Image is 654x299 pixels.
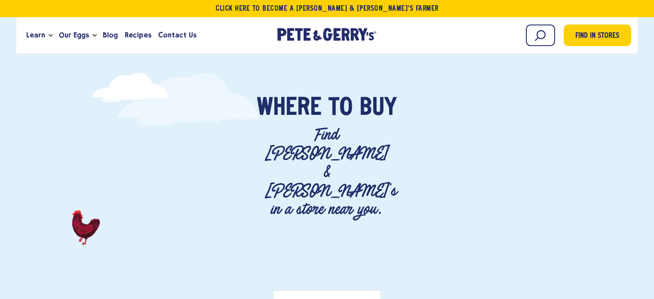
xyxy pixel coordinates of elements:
span: Blog [103,30,118,40]
a: Blog [99,24,121,47]
span: Our Eggs [59,30,89,40]
button: Open the dropdown menu for Learn [49,34,53,37]
a: Learn [23,24,49,47]
span: To [329,96,353,121]
span: Where [257,96,322,121]
a: Contact Us [155,24,200,47]
input: Search [526,25,555,46]
a: Find in Stores [564,25,631,46]
span: Contact Us [158,30,197,40]
p: Find [PERSON_NAME] & [PERSON_NAME]'s in a store near you. [265,126,389,219]
button: Open the dropdown menu for Our Eggs [92,34,97,37]
span: Buy [359,96,397,121]
a: Our Eggs [55,24,92,47]
span: Recipes [125,30,151,40]
span: Find in Stores [575,31,619,42]
span: Learn [26,30,45,40]
a: Recipes [121,24,154,47]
